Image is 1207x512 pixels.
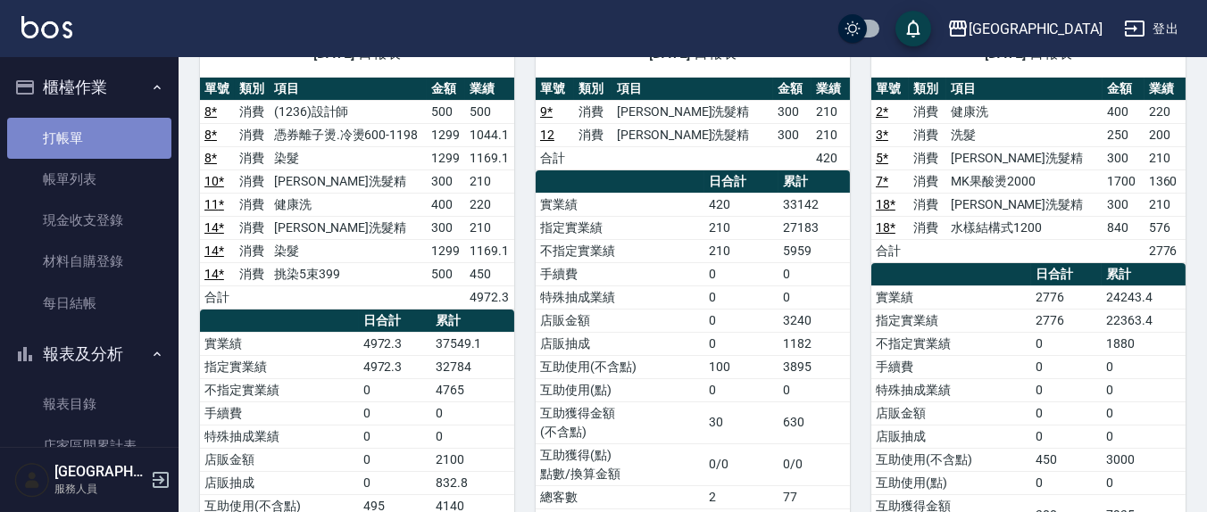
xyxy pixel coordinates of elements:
p: 服務人員 [54,481,146,497]
td: 手續費 [200,401,359,425]
a: 店家區間累計表 [7,425,171,467]
td: 1169.1 [465,146,514,169]
td: 1700 [1103,169,1144,193]
td: 0/0 [778,443,850,485]
a: 打帳單 [7,118,171,159]
td: 0 [1102,401,1186,425]
th: 業績 [1145,78,1186,101]
td: 300 [427,169,465,193]
td: 210 [465,169,514,193]
img: Person [14,462,50,498]
td: 0 [1031,401,1102,425]
td: 4972.3 [359,355,431,378]
a: 材料自購登錄 [7,241,171,282]
td: 0 [1102,425,1186,448]
td: 0 [431,425,514,448]
td: 消費 [235,193,270,216]
td: 店販抽成 [871,425,1031,448]
td: 0 [1031,378,1102,401]
button: 報表及分析 [7,331,171,377]
td: 210 [812,123,850,146]
td: 總客數 [536,485,704,508]
td: 840 [1103,216,1144,239]
td: 32784 [431,355,514,378]
td: 指定實業績 [536,216,704,239]
th: 累計 [1102,263,1186,286]
td: 0 [359,425,431,448]
td: 77 [778,485,850,508]
td: 0 [1031,471,1102,494]
td: 特殊抽成業績 [536,285,704,309]
button: 櫃檯作業 [7,64,171,111]
td: 消費 [235,216,270,239]
td: 0 [359,378,431,401]
td: 不指定實業績 [536,239,704,262]
td: 300 [773,123,812,146]
td: 0 [704,285,778,309]
img: Logo [21,16,72,38]
td: 0 [1102,471,1186,494]
td: 健康洗 [270,193,427,216]
td: 合計 [536,146,574,169]
td: 24243.4 [1102,285,1186,309]
td: 健康洗 [946,100,1103,123]
td: 0 [1031,355,1102,378]
td: MK果酸燙2000 [946,169,1103,193]
td: 576 [1145,216,1186,239]
td: 0 [1102,355,1186,378]
th: 金額 [427,78,465,101]
td: 630 [778,401,850,443]
td: 200 [1145,123,1186,146]
td: 0 [431,401,514,425]
td: 30 [704,401,778,443]
td: 2776 [1031,285,1102,309]
div: [GEOGRAPHIC_DATA] [969,18,1103,40]
td: 420 [704,193,778,216]
th: 單號 [200,78,235,101]
button: 登出 [1117,12,1186,45]
th: 類別 [909,78,946,101]
td: 手續費 [536,262,704,285]
th: 金額 [1103,78,1144,101]
td: [PERSON_NAME]洗髮精 [612,123,773,146]
th: 日合計 [1031,263,1102,286]
td: 3895 [778,355,850,378]
th: 項目 [612,78,773,101]
table: a dense table [536,78,850,170]
td: 挑染5束399 [270,262,427,285]
th: 類別 [235,78,270,101]
td: 消費 [235,146,270,169]
td: 染髮 [270,239,427,262]
td: 互助獲得金額 (不含點) [536,401,704,443]
td: 水樣結構式1200 [946,216,1103,239]
td: 1360 [1145,169,1186,193]
td: 店販金額 [536,309,704,332]
td: 210 [1145,193,1186,216]
td: 互助使用(不含點) [871,448,1031,471]
td: 0 [704,309,778,332]
th: 項目 [270,78,427,101]
td: 消費 [574,100,612,123]
td: 33142 [778,193,850,216]
th: 業績 [812,78,850,101]
td: 2776 [1145,239,1186,262]
td: 消費 [235,169,270,193]
td: 0 [778,262,850,285]
td: 消費 [909,123,946,146]
td: 450 [465,262,514,285]
td: [PERSON_NAME]洗髮精 [946,146,1103,169]
th: 單號 [871,78,909,101]
td: 3000 [1102,448,1186,471]
td: 實業績 [871,285,1031,309]
td: 0 [704,378,778,401]
td: 0 [359,401,431,425]
td: 210 [704,216,778,239]
th: 日合計 [704,170,778,194]
td: 1169.1 [465,239,514,262]
h5: [GEOGRAPHIC_DATA] [54,463,146,481]
td: 0 [1031,332,1102,355]
td: 店販金額 [200,448,359,471]
table: a dense table [200,78,514,310]
th: 單號 [536,78,574,101]
th: 業績 [465,78,514,101]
